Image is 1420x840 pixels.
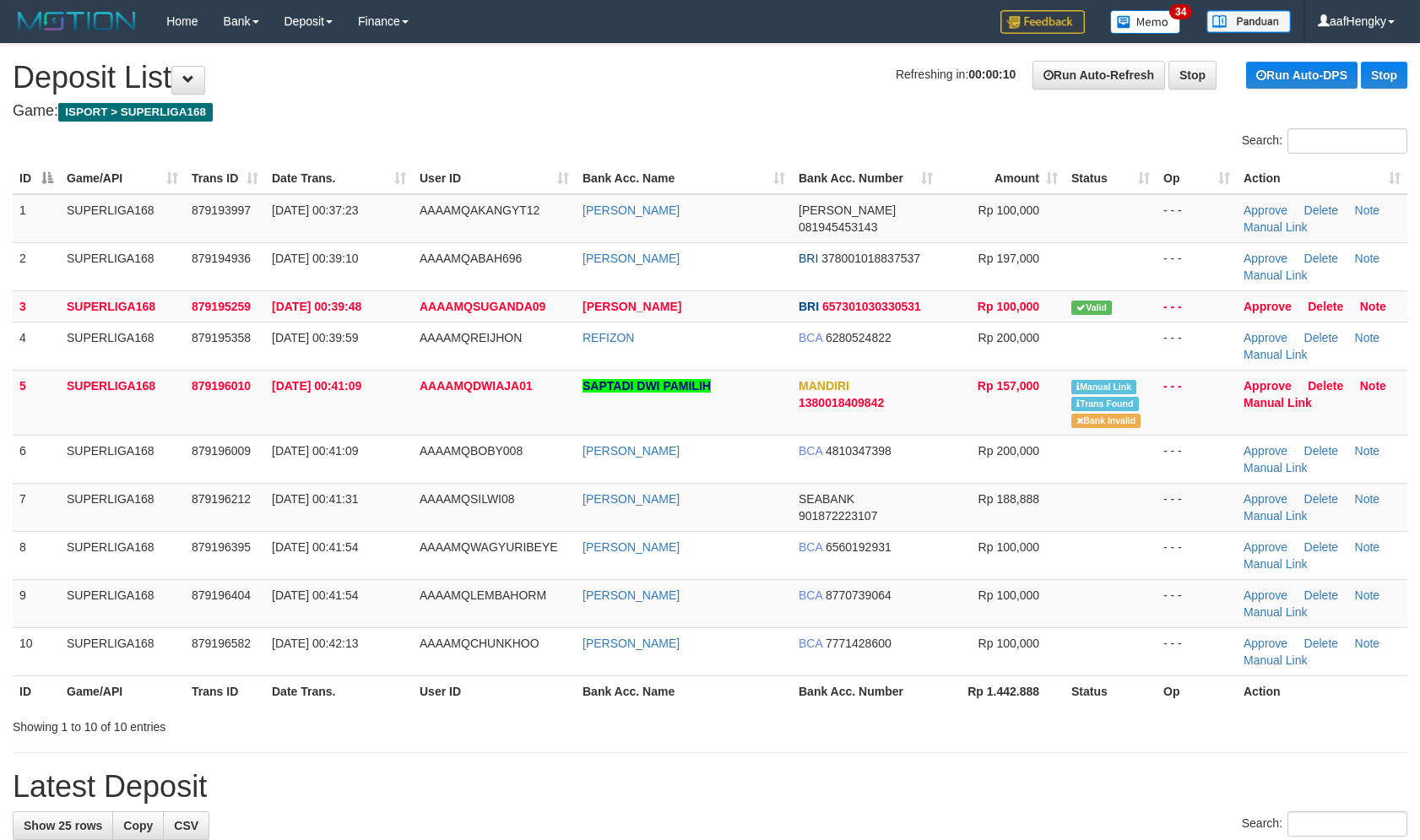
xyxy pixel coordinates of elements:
[413,675,576,707] th: User ID
[1246,62,1358,89] a: Run Auto-DPS
[163,811,209,840] a: CSV
[1242,811,1407,837] label: Search:
[60,627,185,675] td: SUPERLIGA168
[1065,675,1157,707] th: Status
[1244,557,1308,571] a: Manual Link
[1355,444,1380,458] a: Note
[1244,331,1287,344] a: Approve
[799,252,818,265] span: BRI
[1157,322,1237,370] td: - - -
[272,637,358,650] span: [DATE] 00:42:13
[1304,252,1338,265] a: Delete
[1032,61,1165,89] a: Run Auto-Refresh
[1157,163,1237,194] th: Op: activate to sort column ascending
[13,531,60,579] td: 8
[272,379,361,393] span: [DATE] 00:41:09
[978,379,1039,393] span: Rp 157,000
[13,290,60,322] td: 3
[420,331,522,344] span: AAAAMQREIJHON
[1355,331,1380,344] a: Note
[1244,396,1312,409] a: Manual Link
[583,331,634,344] a: REFIZON
[1157,370,1237,435] td: - - -
[60,194,185,243] td: SUPERLIGA168
[1355,637,1380,650] a: Note
[420,252,522,265] span: AAAAMQABAH696
[1304,588,1338,602] a: Delete
[978,540,1039,554] span: Rp 100,000
[1355,540,1380,554] a: Note
[60,435,185,483] td: SUPERLIGA168
[60,579,185,627] td: SUPERLIGA168
[1244,268,1308,282] a: Manual Link
[272,444,358,458] span: [DATE] 00:41:09
[576,163,792,194] th: Bank Acc. Name: activate to sort column ascending
[583,379,711,393] a: SAPTADI DWI PAMILIH
[1206,10,1291,33] img: panduan.png
[1244,492,1287,506] a: Approve
[60,531,185,579] td: SUPERLIGA168
[60,163,185,194] th: Game/API: activate to sort column ascending
[1304,540,1338,554] a: Delete
[583,203,680,217] a: [PERSON_NAME]
[799,492,854,506] span: SEABANK
[192,492,251,506] span: 879196212
[272,540,358,554] span: [DATE] 00:41:54
[799,509,877,523] span: Copy 901872223107 to clipboard
[1169,4,1192,19] span: 34
[60,370,185,435] td: SUPERLIGA168
[1360,300,1386,313] a: Note
[272,492,358,506] span: [DATE] 00:41:31
[420,300,545,313] span: AAAAMQSUGANDA09
[1242,128,1407,154] label: Search:
[1237,163,1407,194] th: Action: activate to sort column ascending
[896,68,1016,81] span: Refreshing in:
[13,242,60,290] td: 2
[978,588,1039,602] span: Rp 100,000
[826,540,892,554] span: Copy 6560192931 to clipboard
[420,203,539,217] span: AAAAMQAKANGYT12
[799,444,822,458] span: BCA
[1157,435,1237,483] td: - - -
[1157,579,1237,627] td: - - -
[576,675,792,707] th: Bank Acc. Name
[1157,675,1237,707] th: Op
[60,290,185,322] td: SUPERLIGA168
[265,675,413,707] th: Date Trans.
[1157,242,1237,290] td: - - -
[1244,252,1287,265] a: Approve
[978,252,1039,265] span: Rp 197,000
[826,444,892,458] span: Copy 4810347398 to clipboard
[272,588,358,602] span: [DATE] 00:41:54
[13,675,60,707] th: ID
[1244,461,1308,474] a: Manual Link
[792,675,940,707] th: Bank Acc. Number
[1244,653,1308,667] a: Manual Link
[822,300,921,313] span: Copy 657301030330531 to clipboard
[13,8,141,34] img: MOTION_logo.png
[13,370,60,435] td: 5
[60,322,185,370] td: SUPERLIGA168
[1157,531,1237,579] td: - - -
[1244,509,1308,523] a: Manual Link
[420,444,523,458] span: AAAAMQBOBY008
[1244,637,1287,650] a: Approve
[272,252,358,265] span: [DATE] 00:39:10
[272,203,358,217] span: [DATE] 00:37:23
[1244,444,1287,458] a: Approve
[583,492,680,506] a: [PERSON_NAME]
[13,103,1407,120] h4: Game:
[1304,492,1338,506] a: Delete
[112,811,164,840] a: Copy
[13,61,1407,95] h1: Deposit List
[1308,300,1343,313] a: Delete
[1244,605,1308,619] a: Manual Link
[24,819,102,832] span: Show 25 rows
[799,300,819,313] span: BRI
[1168,61,1217,89] a: Stop
[978,492,1039,506] span: Rp 188,888
[1244,379,1292,393] a: Approve
[799,203,896,217] span: [PERSON_NAME]
[799,588,822,602] span: BCA
[799,637,822,650] span: BCA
